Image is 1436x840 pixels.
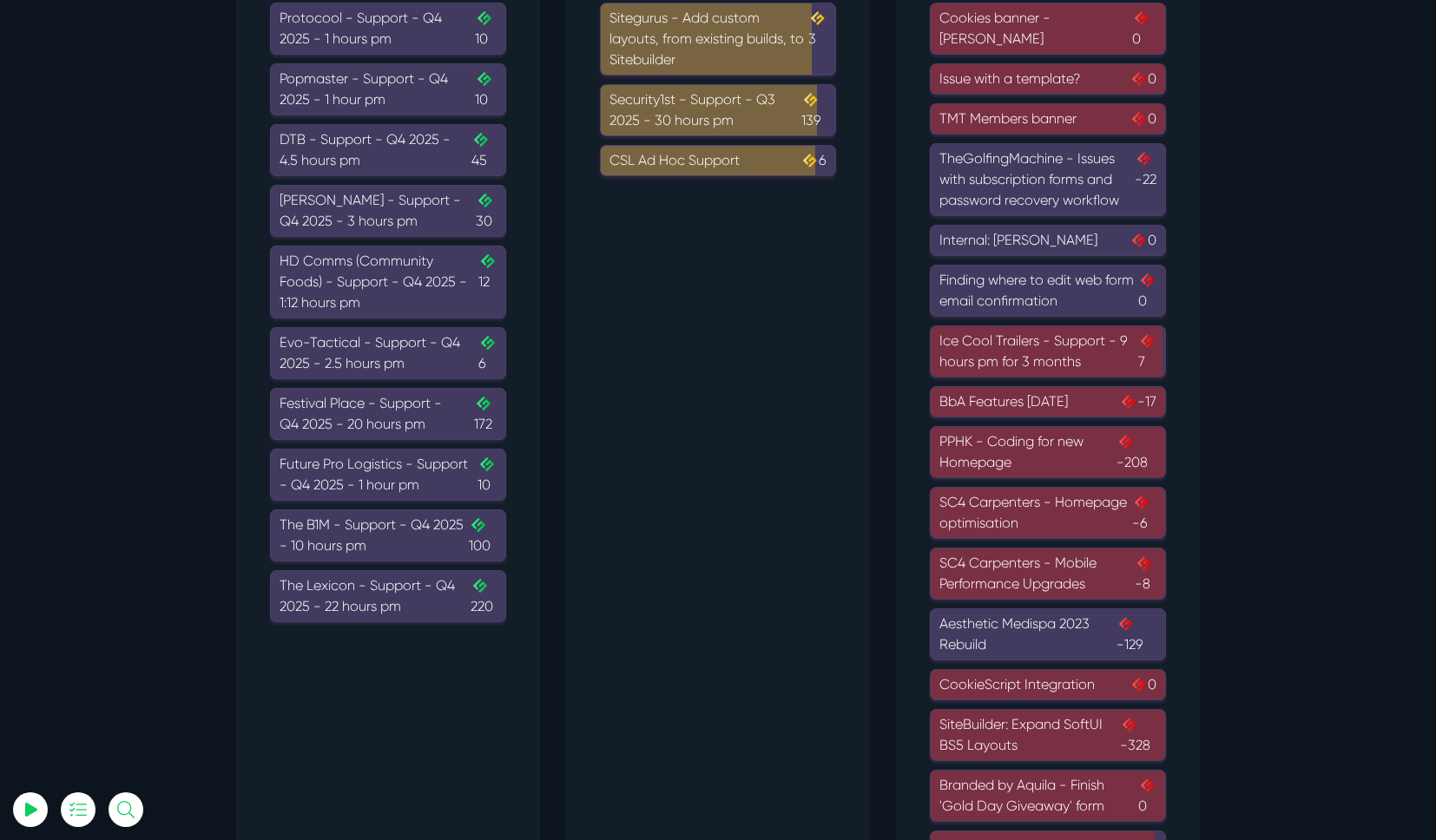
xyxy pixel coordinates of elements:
[930,669,1166,700] a: CookieScript Integration0
[270,185,506,237] a: [PERSON_NAME] - Support - Q4 2025 - 3 hours pm30
[801,89,827,131] span: 139
[609,150,827,171] div: CSL Ad Hoc Support
[280,515,497,556] div: The B1M - Support - Q4 2025 - 10 hours pm
[600,3,836,75] a: Sitegurus - Add custom layouts, from existing builds, to Sitebuilder3
[808,8,827,70] span: 3
[930,225,1166,256] a: Internal: [PERSON_NAME]0
[930,386,1166,417] a: BbA Features [DATE]-17
[270,327,506,379] a: Evo-Tactical - Support - Q4 2025 - 2.5 hours pm6
[270,509,506,561] a: The B1M - Support - Q4 2025 - 10 hours pm100
[939,69,1156,89] div: Issue with a template?
[1117,614,1156,655] span: -129
[471,129,497,171] span: 45
[1132,492,1156,534] span: -6
[478,454,497,495] span: 10
[930,426,1166,478] a: PPHK - Coding for new Homepage-208
[280,190,497,232] div: [PERSON_NAME] - Support - Q4 2025 - 3 hours pm
[930,103,1166,135] a: TMT Members banner0
[56,306,247,343] button: Log In
[1135,553,1156,594] span: -8
[939,391,1156,412] div: BbA Features [DATE]
[939,431,1156,473] div: PPHK - Coding for new Homepage
[930,325,1166,377] a: Ice Cool Trailers - Support - 9 hours pm for 3 months7
[930,770,1166,822] a: Branded by Aquila - Finish 'Gold Day Giveaway' form0
[939,674,1156,695] div: CookieScript Integration
[930,487,1166,539] a: SC4 Carpenters - Homepage optimisation-6
[939,714,1156,756] div: SiteBuilder: Expand SoftUI BS5 Layouts
[280,454,497,495] div: Future Pro Logistics - Support - Q4 2025 - 1 hour pm
[280,69,497,110] div: Popmaster - Support - Q4 2025 - 1 hour pm
[930,709,1166,761] a: SiteBuilder: Expand SoftUI BS5 Layouts-328
[939,148,1156,211] div: TheGolfingMachine - Issues with subscription forms and password recovery workflow
[930,3,1166,55] a: Cookies banner - [PERSON_NAME]0
[280,251,497,313] div: HD Comms (Community Foods) - Support - Q4 2025 - 1:12 hours pm
[270,388,506,440] a: Festival Place - Support - Q4 2025 - 20 hours pm172
[1120,714,1156,756] span: -328
[270,63,506,115] a: Popmaster - Support - Q4 2025 - 1 hour pm10
[939,230,1156,251] div: Internal: [PERSON_NAME]
[1130,674,1156,695] span: 0
[280,393,497,435] div: Festival Place - Support - Q4 2025 - 20 hours pm
[1117,431,1156,473] span: -208
[270,3,506,55] a: Protocool - Support - Q4 2025 - 1 hours pm10
[280,8,497,49] div: Protocool - Support - Q4 2025 - 1 hours pm
[939,492,1156,534] div: SC4 Carpenters - Homepage optimisation
[930,608,1166,660] a: Aesthetic Medispa 2023 Rebuild-129
[939,331,1156,372] div: Ice Cool Trailers - Support - 9 hours pm for 3 months
[280,332,497,374] div: Evo-Tactical - Support - Q4 2025 - 2.5 hours pm
[939,553,1156,594] div: SC4 Carpenters - Mobile Performance Upgrades
[600,145,836,176] a: CSL Ad Hoc Support6
[939,108,1156,129] div: TMT Members banner
[270,449,506,501] a: Future Pro Logistics - Support - Q4 2025 - 1 hour pm10
[280,575,497,617] div: The Lexicon - Support - Q4 2025 - 22 hours pm
[930,548,1166,600] a: SC4 Carpenters - Mobile Performance Upgrades-8
[1130,69,1156,89] span: 0
[939,270,1156,312] div: Finding where to edit web form email confirmation
[1130,108,1156,129] span: 0
[471,575,497,617] span: 220
[476,190,497,232] span: 30
[56,204,247,242] input: Email
[475,69,497,110] span: 10
[1138,331,1156,372] span: 7
[609,89,827,131] div: Security1st - Support - Q3 2025 - 30 hours pm
[280,129,497,171] div: DTB - Support - Q4 2025 - 4.5 hours pm
[600,84,836,136] a: Security1st - Support - Q3 2025 - 30 hours pm139
[474,393,497,435] span: 172
[930,63,1166,95] a: Issue with a template?0
[1132,8,1156,49] span: 0
[1138,775,1156,817] span: 0
[478,332,497,374] span: 6
[475,8,497,49] span: 10
[1130,230,1156,251] span: 0
[609,8,827,70] div: Sitegurus - Add custom layouts, from existing builds, to Sitebuilder
[478,251,497,313] span: 12
[930,143,1166,216] a: TheGolfingMachine - Issues with subscription forms and password recovery workflow-22
[1138,270,1156,312] span: 0
[270,246,506,318] a: HD Comms (Community Foods) - Support - Q4 2025 - 1:12 hours pm12
[1135,148,1156,211] span: -22
[930,265,1166,317] a: Finding where to edit web form email confirmation0
[800,150,827,171] span: 6
[270,124,506,176] a: DTB - Support - Q4 2025 - 4.5 hours pm45
[939,614,1156,655] div: Aesthetic Medispa 2023 Rebuild
[939,775,1156,817] div: Branded by Aquila - Finish 'Gold Day Giveaway' form
[469,515,497,556] span: 100
[270,570,506,622] a: The Lexicon - Support - Q4 2025 - 22 hours pm220
[1119,391,1156,412] span: -17
[939,8,1156,49] div: Cookies banner - [PERSON_NAME]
